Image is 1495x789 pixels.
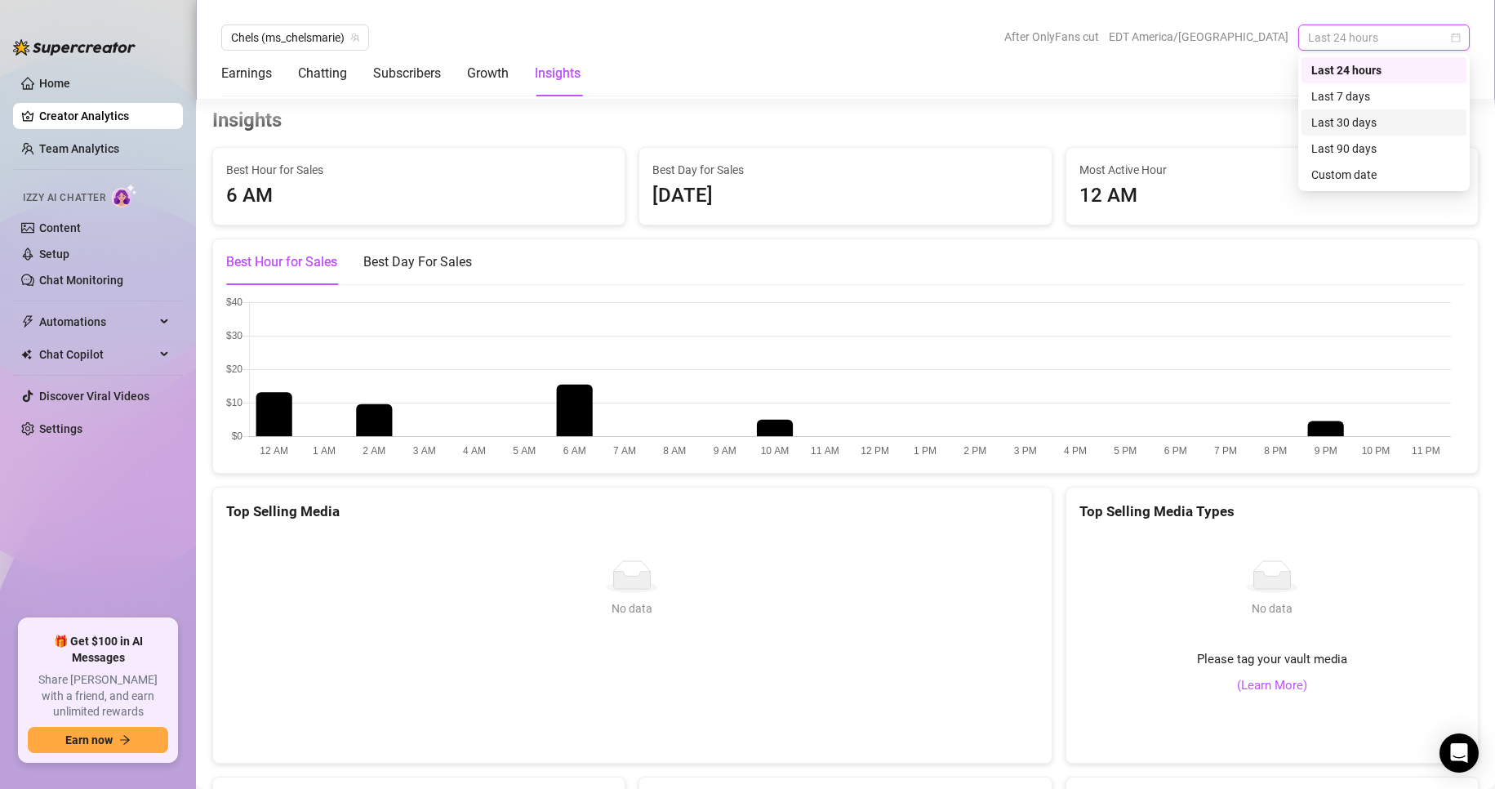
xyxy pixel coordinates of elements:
[39,221,81,234] a: Content
[119,734,131,746] span: arrow-right
[28,672,168,720] span: Share [PERSON_NAME] with a friend, and earn unlimited rewards
[1301,83,1466,109] div: Last 7 days
[39,142,119,155] a: Team Analytics
[1301,136,1466,162] div: Last 90 days
[1311,166,1457,184] div: Custom date
[1079,181,1465,212] div: 12 AM
[39,422,82,435] a: Settings
[652,161,1038,179] span: Best Day for Sales
[39,247,69,261] a: Setup
[298,64,347,83] div: Chatting
[39,341,155,368] span: Chat Copilot
[13,39,136,56] img: logo-BBDzfeDw.svg
[1109,25,1288,49] span: EDT America/[GEOGRAPHIC_DATA]
[350,33,360,42] span: team
[21,315,34,328] span: thunderbolt
[1308,25,1460,50] span: Last 24 hours
[226,181,612,212] div: 6 AM
[28,634,168,666] span: 🎁 Get $100 in AI Messages
[1237,676,1307,696] a: (Learn More)
[65,733,113,747] span: Earn now
[1311,140,1457,158] div: Last 90 days
[1301,109,1466,136] div: Last 30 days
[1451,33,1461,42] span: calendar
[112,184,137,207] img: AI Chatter
[23,190,105,206] span: Izzy AI Chatter
[1246,600,1298,617] div: No data
[652,181,1038,212] div: [DATE]
[39,77,70,90] a: Home
[226,252,337,272] div: Best Hour for Sales
[1079,501,1465,523] div: Top Selling Media Types
[212,108,282,134] h3: Insights
[1004,25,1099,49] span: After OnlyFans cut
[231,25,359,50] span: Chels (ms_chelsmarie)
[1197,650,1347,670] span: Please tag your vault media
[1311,87,1457,105] div: Last 7 days
[221,64,272,83] div: Earnings
[39,103,170,129] a: Creator Analytics
[21,349,32,360] img: Chat Copilot
[39,390,149,403] a: Discover Viral Videos
[39,274,123,287] a: Chat Monitoring
[1311,114,1457,131] div: Last 30 days
[1301,57,1466,83] div: Last 24 hours
[1079,161,1465,179] span: Most Active Hour
[1311,61,1457,79] div: Last 24 hours
[39,309,155,335] span: Automations
[1301,162,1466,188] div: Custom date
[226,161,612,179] span: Best Hour for Sales
[226,501,1039,523] div: Top Selling Media
[1439,733,1479,773] div: Open Intercom Messenger
[373,64,441,83] div: Subscribers
[28,727,168,753] button: Earn nowarrow-right
[467,64,509,83] div: Growth
[233,600,1032,617] div: No data
[535,64,581,83] div: Insights
[363,252,472,272] div: Best Day For Sales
